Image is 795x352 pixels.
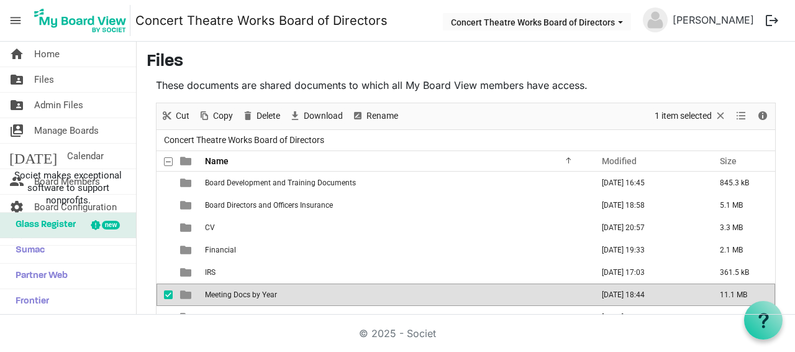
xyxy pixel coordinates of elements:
div: Delete [237,103,284,129]
button: Concert Theatre Works Board of Directors dropdownbutton [443,13,631,30]
td: 361.5 kB is template cell column header Size [707,261,775,284]
td: CV is template cell column header Name [201,216,589,239]
div: new [102,221,120,229]
span: Download [302,108,344,124]
span: Other [205,313,223,322]
span: Delete [255,108,281,124]
div: Copy [194,103,237,129]
td: 5.1 MB is template cell column header Size [707,194,775,216]
span: folder_shared [9,67,24,92]
td: June 24, 2025 16:45 column header Modified [589,172,707,194]
span: [DATE] [9,144,57,169]
button: Copy [196,108,235,124]
td: is template cell column header type [173,239,201,261]
td: 11.1 MB is template cell column header Size [707,284,775,306]
td: July 25, 2025 18:44 column header Modified [589,284,707,306]
td: Board Directors and Officers Insurance is template cell column header Name [201,194,589,216]
td: is template cell column header type [173,261,201,284]
h3: Files [147,52,785,73]
span: Concert Theatre Works Board of Directors [161,132,327,148]
td: checkbox [157,239,173,261]
span: switch_account [9,118,24,143]
td: 2.1 MB is template cell column header Size [707,239,775,261]
td: Meeting Docs by Year is template cell column header Name [201,284,589,306]
td: is template cell column header type [173,194,201,216]
span: IRS [205,268,216,277]
a: My Board View Logo [30,5,135,36]
button: logout [759,7,785,34]
span: home [9,42,24,67]
td: checkbox [157,306,173,328]
td: 845.3 kB is template cell column header Size [707,172,775,194]
button: Download [287,108,345,124]
div: Download [284,103,347,129]
div: Cut [157,103,194,129]
span: Sumac [9,238,45,263]
td: is template cell column header Size [707,306,775,328]
td: checkbox [157,194,173,216]
a: [PERSON_NAME] [668,7,759,32]
td: January 25, 2024 17:03 column header Modified [589,261,707,284]
td: November 06, 2023 20:08 column header Modified [589,306,707,328]
span: Cut [175,108,191,124]
span: Manage Boards [34,118,99,143]
div: Details [752,103,773,129]
div: Clear selection [650,103,731,129]
span: menu [4,9,27,32]
div: View [731,103,752,129]
td: November 06, 2023 20:57 column header Modified [589,216,707,239]
span: Societ makes exceptional software to support nonprofits. [6,169,130,206]
span: CV [205,223,215,232]
span: Admin Files [34,93,83,118]
span: Modified [602,156,637,166]
td: checkbox [157,172,173,194]
td: is template cell column header type [173,216,201,239]
span: Meeting Docs by Year [205,290,277,299]
span: Copy [212,108,234,124]
td: is template cell column header type [173,306,201,328]
span: Board Directors and Officers Insurance [205,201,333,210]
td: is template cell column header type [173,172,201,194]
img: My Board View Logo [30,5,130,36]
span: 1 item selected [653,108,713,124]
span: Home [34,42,60,67]
a: © 2025 - Societ [359,327,436,340]
div: Rename [347,103,402,129]
button: View dropdownbutton [734,108,748,124]
span: Glass Register [9,213,76,238]
button: Cut [159,108,192,124]
span: Board Development and Training Documents [205,178,356,187]
td: 3.3 MB is template cell column header Size [707,216,775,239]
span: Name [205,156,229,166]
img: no-profile-picture.svg [643,7,668,32]
span: Frontier [9,289,49,314]
button: Rename [350,108,401,124]
button: Details [755,108,771,124]
span: Partner Web [9,264,68,289]
span: Financial [205,246,236,254]
button: Selection [653,108,729,124]
td: Financial is template cell column header Name [201,239,589,261]
p: These documents are shared documents to which all My Board View members have access. [156,78,776,93]
a: Concert Theatre Works Board of Directors [135,8,388,33]
span: Calendar [67,144,104,169]
td: is template cell column header type [173,284,201,306]
span: folder_shared [9,93,24,118]
button: Delete [240,108,283,124]
td: November 14, 2023 18:58 column header Modified [589,194,707,216]
td: Board Development and Training Documents is template cell column header Name [201,172,589,194]
span: Size [720,156,737,166]
td: July 23, 2025 19:33 column header Modified [589,239,707,261]
td: Other is template cell column header Name [201,306,589,328]
span: Files [34,67,54,92]
td: checkbox [157,284,173,306]
td: IRS is template cell column header Name [201,261,589,284]
td: checkbox [157,216,173,239]
span: Rename [365,108,399,124]
td: checkbox [157,261,173,284]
